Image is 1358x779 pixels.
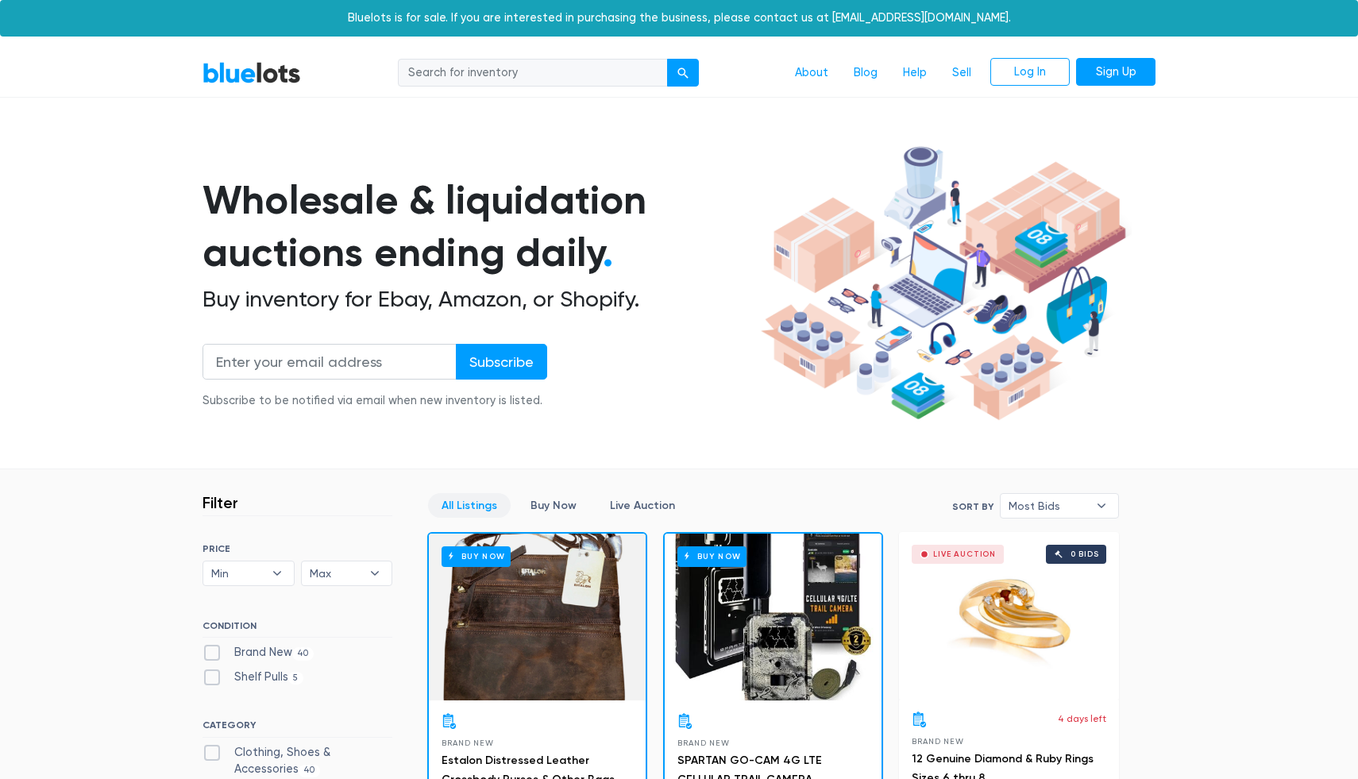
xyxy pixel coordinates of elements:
label: Clothing, Shoes & Accessories [203,744,392,778]
a: About [782,58,841,88]
b: ▾ [260,561,294,585]
div: Live Auction [933,550,996,558]
b: ▾ [358,561,392,585]
a: Blog [841,58,890,88]
span: Brand New [912,737,963,746]
span: 40 [299,765,320,777]
a: Sell [939,58,984,88]
label: Shelf Pulls [203,669,303,686]
div: Subscribe to be notified via email when new inventory is listed. [203,392,547,410]
a: Help [890,58,939,88]
a: Buy Now [517,493,590,518]
b: ▾ [1085,494,1118,518]
span: Brand New [442,739,493,747]
p: 4 days left [1058,712,1106,726]
a: All Listings [428,493,511,518]
a: Buy Now [665,534,882,700]
input: Subscribe [456,344,547,380]
div: 0 bids [1071,550,1099,558]
h6: CATEGORY [203,719,392,737]
h6: CONDITION [203,620,392,638]
span: 5 [288,672,303,685]
h1: Wholesale & liquidation auctions ending daily [203,174,755,280]
span: 40 [292,647,314,660]
span: Most Bids [1009,494,1088,518]
img: hero-ee84e7d0318cb26816c560f6b4441b76977f77a177738b4e94f68c95b2b83dbb.png [755,139,1132,428]
h3: Filter [203,493,238,512]
input: Search for inventory [398,59,668,87]
label: Sort By [952,499,993,514]
a: Buy Now [429,534,646,700]
a: Log In [990,58,1070,87]
a: BlueLots [203,61,301,84]
h6: PRICE [203,543,392,554]
span: . [603,229,613,276]
a: Live Auction 0 bids [899,532,1119,699]
span: Brand New [677,739,729,747]
label: Brand New [203,644,314,661]
span: Max [310,561,362,585]
a: Sign Up [1076,58,1155,87]
a: Live Auction [596,493,689,518]
span: Min [211,561,264,585]
input: Enter your email address [203,344,457,380]
h2: Buy inventory for Ebay, Amazon, or Shopify. [203,286,755,313]
h6: Buy Now [677,546,747,566]
h6: Buy Now [442,546,511,566]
